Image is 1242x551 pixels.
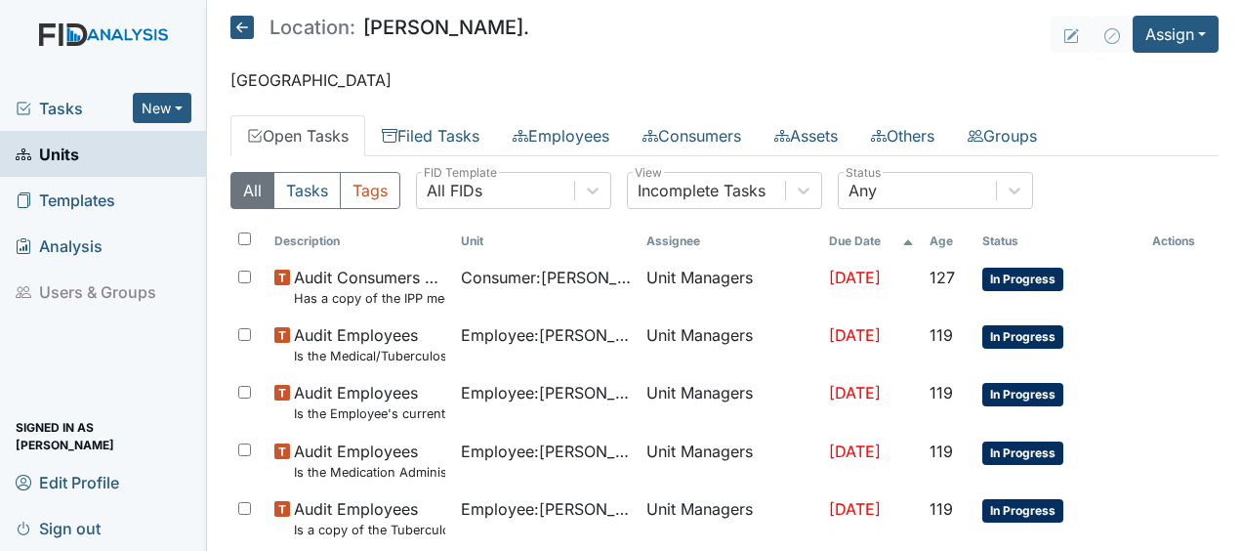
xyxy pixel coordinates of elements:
[930,383,953,403] span: 119
[16,97,133,120] a: Tasks
[461,266,632,289] span: Consumer : [PERSON_NAME]
[294,521,445,539] small: Is a copy of the Tuberculosis Test in the file?
[267,225,453,258] th: Toggle SortBy
[1133,16,1219,53] button: Assign
[238,233,251,245] input: Toggle All Rows Selected
[982,325,1063,349] span: In Progress
[16,139,79,169] span: Units
[461,440,632,463] span: Employee : [PERSON_NAME] [PERSON_NAME]
[230,16,529,39] h5: [PERSON_NAME].
[230,68,1219,92] p: [GEOGRAPHIC_DATA]
[626,115,758,156] a: Consumers
[230,172,400,209] div: Type filter
[294,347,445,365] small: Is the Medical/Tuberculosis Assessment updated annually?
[849,179,877,202] div: Any
[294,381,445,423] span: Audit Employees Is the Employee's current annual Performance Evaluation on file?
[639,316,821,373] td: Unit Managers
[638,179,766,202] div: Incomplete Tasks
[982,268,1063,291] span: In Progress
[133,93,191,123] button: New
[758,115,854,156] a: Assets
[829,442,881,461] span: [DATE]
[461,323,632,347] span: Employee : [PERSON_NAME]
[821,225,922,258] th: Toggle SortBy
[461,381,632,404] span: Employee : [PERSON_NAME]
[922,225,973,258] th: Toggle SortBy
[829,383,881,403] span: [DATE]
[16,467,119,497] span: Edit Profile
[16,185,115,215] span: Templates
[340,172,400,209] button: Tags
[639,225,821,258] th: Assignee
[639,258,821,316] td: Unit Managers
[294,404,445,423] small: Is the Employee's current annual Performance Evaluation on file?
[230,172,274,209] button: All
[829,499,881,519] span: [DATE]
[854,115,951,156] a: Others
[951,115,1054,156] a: Groups
[982,383,1063,406] span: In Progress
[930,499,953,519] span: 119
[230,115,365,156] a: Open Tasks
[639,432,821,489] td: Unit Managers
[461,497,632,521] span: Employee : [PERSON_NAME] [PERSON_NAME]
[365,115,496,156] a: Filed Tasks
[16,421,191,451] span: Signed in as [PERSON_NAME]
[829,268,881,287] span: [DATE]
[294,323,445,365] span: Audit Employees Is the Medical/Tuberculosis Assessment updated annually?
[294,463,445,482] small: Is the Medication Administration certificate found in the file?
[427,179,482,202] div: All FIDs
[294,497,445,539] span: Audit Employees Is a copy of the Tuberculosis Test in the file?
[974,225,1144,258] th: Toggle SortBy
[16,513,101,543] span: Sign out
[16,231,103,261] span: Analysis
[639,489,821,547] td: Unit Managers
[269,18,355,37] span: Location:
[294,266,445,308] span: Audit Consumers Charts Has a copy of the IPP meeting been sent to the Parent/Guardian within 30 d...
[1144,225,1219,258] th: Actions
[982,442,1063,465] span: In Progress
[273,172,341,209] button: Tasks
[930,268,955,287] span: 127
[294,440,445,482] span: Audit Employees Is the Medication Administration certificate found in the file?
[930,325,953,345] span: 119
[982,499,1063,523] span: In Progress
[453,225,640,258] th: Toggle SortBy
[930,442,953,461] span: 119
[829,325,881,345] span: [DATE]
[496,115,626,156] a: Employees
[294,289,445,308] small: Has a copy of the IPP meeting been sent to the Parent/Guardian [DATE] of the meeting?
[639,373,821,431] td: Unit Managers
